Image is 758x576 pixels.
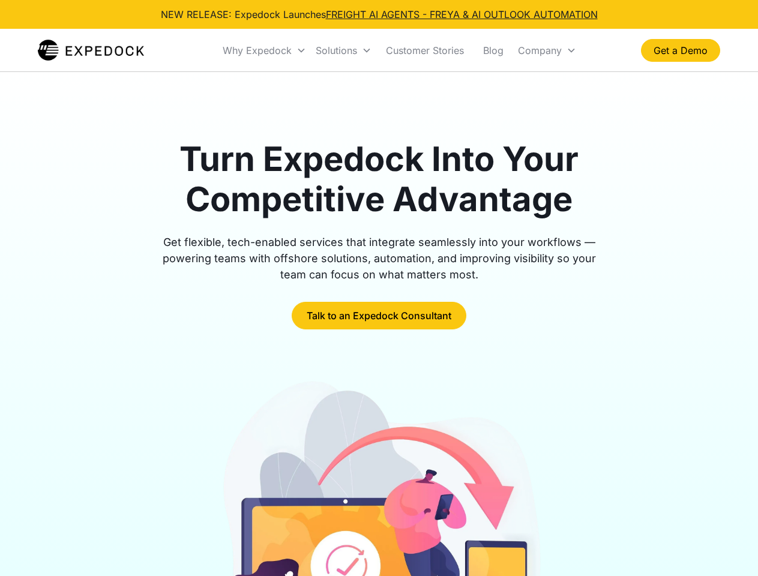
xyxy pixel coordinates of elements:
[149,139,610,220] h1: Turn Expedock Into Your Competitive Advantage
[38,38,144,62] a: home
[38,38,144,62] img: Expedock Logo
[376,30,474,71] a: Customer Stories
[474,30,513,71] a: Blog
[641,39,720,62] a: Get a Demo
[223,44,292,56] div: Why Expedock
[161,7,598,22] div: NEW RELEASE: Expedock Launches
[518,44,562,56] div: Company
[316,44,357,56] div: Solutions
[218,30,311,71] div: Why Expedock
[149,234,610,283] div: Get flexible, tech-enabled services that integrate seamlessly into your workflows — powering team...
[513,30,581,71] div: Company
[311,30,376,71] div: Solutions
[326,8,598,20] a: FREIGHT AI AGENTS - FREYA & AI OUTLOOK AUTOMATION
[292,302,466,329] a: Talk to an Expedock Consultant
[698,518,758,576] iframe: Chat Widget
